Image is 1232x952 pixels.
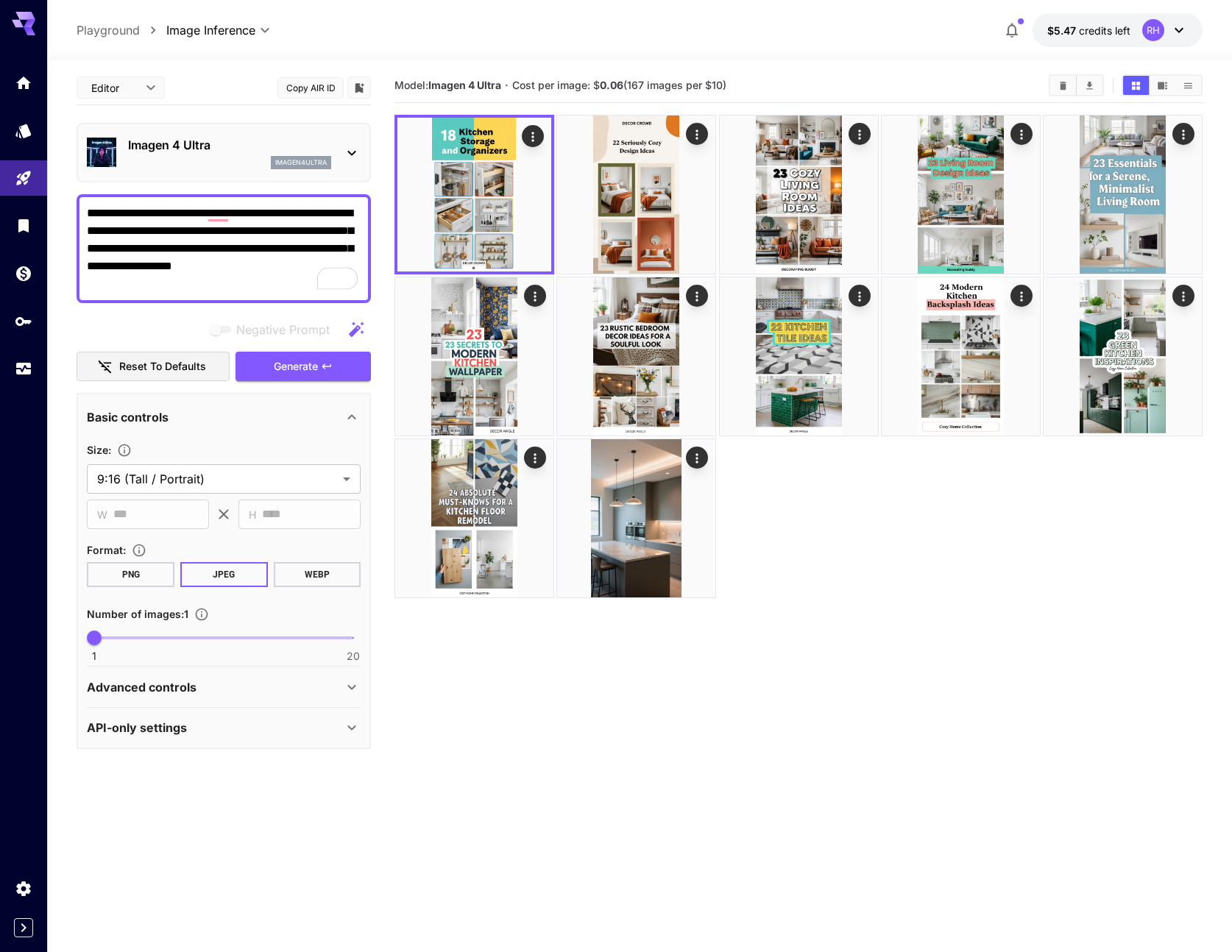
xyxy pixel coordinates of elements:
div: Actions [686,285,708,307]
button: Specify how many images to generate in a single request. Each image generation will be charged se... [188,607,215,622]
a: Playground [77,21,140,39]
span: W [97,506,107,523]
div: Settings [15,879,32,898]
span: Cost per image: $ (167 images per $10) [512,79,726,91]
img: 9k= [557,439,715,597]
img: 2Q== [882,116,1040,274]
b: Imagen 4 Ultra [428,79,501,91]
span: credits left [1079,24,1130,37]
button: $5.46704RH [1033,13,1203,47]
p: Imagen 4 Ultra [128,136,331,154]
div: Wallet [15,264,32,283]
div: Imagen 4 Ultraimagen4ultra [87,130,361,175]
button: Choose the file format for the output image. [126,543,152,558]
span: Editor [91,80,137,96]
button: Expand sidebar [14,918,33,937]
span: Size : [87,444,111,456]
textarea: To enrich screen reader interactions, please activate Accessibility in Grammarly extension settings [87,205,361,293]
span: Model: [394,79,501,91]
img: Z [720,116,878,274]
div: Actions [686,447,708,469]
button: Adjust the dimensions of the generated image by specifying its width and height in pixels, or sel... [111,443,138,458]
span: Image Inference [166,21,255,39]
div: Playground [15,169,32,188]
img: Z [397,118,551,271]
div: Actions [686,123,708,145]
span: 9:16 (Tall / Portrait) [97,470,337,488]
img: 2Q== [1044,116,1202,274]
div: Clear ImagesDownload All [1049,74,1104,96]
div: Actions [1010,285,1033,307]
img: 2Q== [1044,277,1202,436]
div: Actions [524,447,546,469]
span: H [249,506,256,523]
img: 2Q== [557,116,715,274]
button: WEBP [274,562,361,587]
p: · [505,77,509,94]
span: 20 [347,649,360,664]
div: Home [15,74,32,92]
span: $5.47 [1047,24,1079,37]
nav: breadcrumb [77,21,166,39]
div: RH [1142,19,1164,41]
img: 2Q== [395,439,553,597]
div: Basic controls [87,399,361,435]
p: Advanced controls [87,678,197,696]
img: 2Q== [395,277,553,436]
span: Negative Prompt [236,321,330,338]
img: 2Q== [882,277,1040,436]
button: PNG [87,562,174,587]
button: Copy AIR ID [277,77,344,99]
div: Actions [848,285,870,307]
div: Actions [1010,123,1033,145]
button: Download All [1077,76,1102,95]
p: Basic controls [87,408,169,426]
span: Number of images : 1 [87,608,188,620]
div: Actions [1172,285,1194,307]
p: imagen4ultra [275,157,327,168]
div: Usage [15,360,32,378]
button: Generate [236,352,371,382]
button: Clear Images [1050,76,1076,95]
span: Generate [274,358,318,376]
button: JPEG [180,562,268,587]
div: Library [15,216,32,235]
button: Show images in video view [1150,76,1175,95]
button: Reset to defaults [77,352,230,382]
div: API-only settings [87,710,361,745]
button: Add to library [353,79,366,96]
button: Show images in grid view [1123,76,1149,95]
div: Actions [522,125,544,147]
img: Z [557,277,715,436]
button: Show images in list view [1175,76,1201,95]
div: Actions [1172,123,1194,145]
div: API Keys [15,312,32,330]
div: Actions [524,285,546,307]
div: Models [15,121,32,140]
img: 9k= [720,277,878,436]
div: Show images in grid viewShow images in video viewShow images in list view [1122,74,1203,96]
p: API-only settings [87,719,187,736]
span: Negative prompts are not compatible with the selected model. [207,320,341,338]
div: Advanced controls [87,669,361,705]
div: $5.46704 [1047,23,1130,38]
div: Actions [848,123,870,145]
b: 0.06 [600,79,623,91]
span: 1 [92,649,96,664]
span: Format : [87,544,126,556]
